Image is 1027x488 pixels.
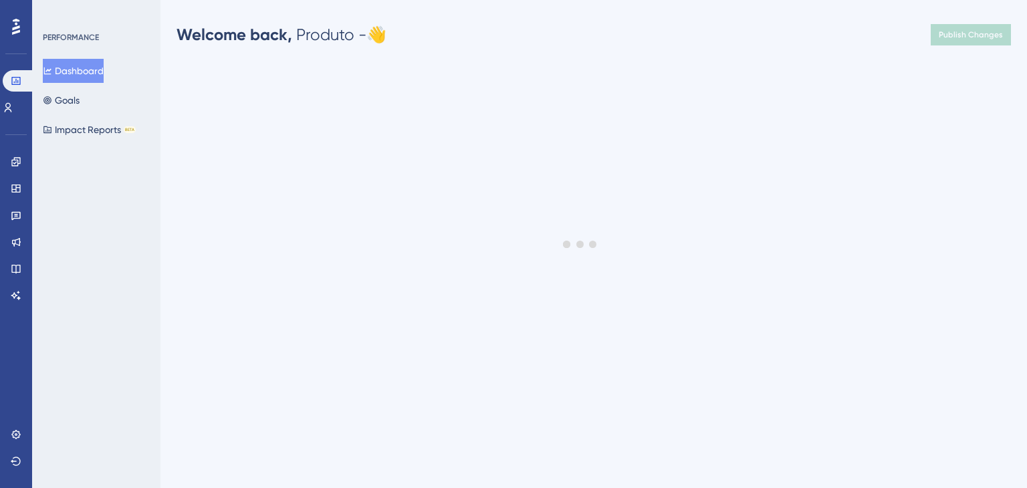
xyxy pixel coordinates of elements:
[43,32,99,43] div: PERFORMANCE
[177,25,292,44] span: Welcome back,
[177,24,386,45] div: Produto - 👋
[124,126,136,133] div: BETA
[939,29,1003,40] span: Publish Changes
[43,88,80,112] button: Goals
[43,59,104,83] button: Dashboard
[931,24,1011,45] button: Publish Changes
[43,118,136,142] button: Impact ReportsBETA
